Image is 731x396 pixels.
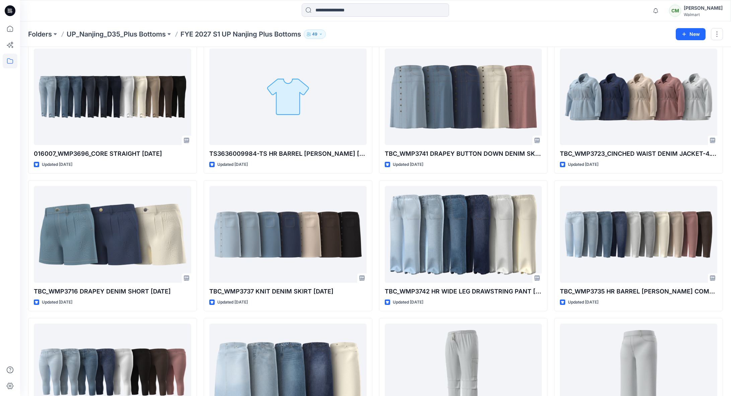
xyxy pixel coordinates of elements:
[28,29,52,39] a: Folders
[393,161,423,168] p: Updated [DATE]
[34,287,191,296] p: TBC_WMP3716 DRAPEY DENIM SHORT [DATE]
[180,29,301,39] p: FYE 2027 S1 UP Nanjing Plus Bottoms
[304,29,326,39] button: 49
[385,287,542,296] p: TBC_WMP3742 HR WIDE LEG DRAWSTRING PANT [DATE]
[560,186,717,282] a: TBC_WMP3735 HR BARREL JEAN W COMFORT WBAND 4.9.2025
[67,29,166,39] a: UP_Nanjing_D35_Plus Bottoms
[217,299,248,306] p: Updated [DATE]
[669,5,681,17] div: CM
[385,186,542,282] a: TBC_WMP3742 HR WIDE LEG DRAWSTRING PANT 4.14.25
[684,4,723,12] div: [PERSON_NAME]
[684,12,723,17] div: Walmart
[568,299,598,306] p: Updated [DATE]
[217,161,248,168] p: Updated [DATE]
[34,49,191,145] a: 016007_WMP3696_CORE STRAIGHT 5.22.25
[393,299,423,306] p: Updated [DATE]
[385,49,542,145] a: TBC_WMP3741 DRAPEY BUTTON DOWN DENIM SKIRT WM_4.22.2025
[312,30,317,38] p: 49
[34,186,191,282] a: TBC_WMP3716 DRAPEY DENIM SHORT 4.16.25
[209,186,367,282] a: TBC_WMP3737 KNIT DENIM SKIRT 4.17.2025
[209,149,367,158] p: TS3636009984-TS HR BARREL [PERSON_NAME] [DATE]
[209,287,367,296] p: TBC_WMP3737 KNIT DENIM SKIRT [DATE]
[560,49,717,145] a: TBC_WMP3723_CINCHED WAIST DENIM JACKET-4.11.2025
[568,161,598,168] p: Updated [DATE]
[385,149,542,158] p: TBC_WMP3741 DRAPEY BUTTON DOWN DENIM SKIRT WM_[DATE]
[560,287,717,296] p: TBC_WMP3735 HR BARREL [PERSON_NAME] COMFORT WBAND [DATE]
[34,149,191,158] p: 016007_WMP3696_CORE STRAIGHT [DATE]
[676,28,706,40] button: New
[42,299,72,306] p: Updated [DATE]
[42,161,72,168] p: Updated [DATE]
[560,149,717,158] p: TBC_WMP3723_CINCHED WAIST DENIM JACKET-4.11.2025
[209,49,367,145] a: TS3636009984-TS HR BARREL JEAN 5.30.25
